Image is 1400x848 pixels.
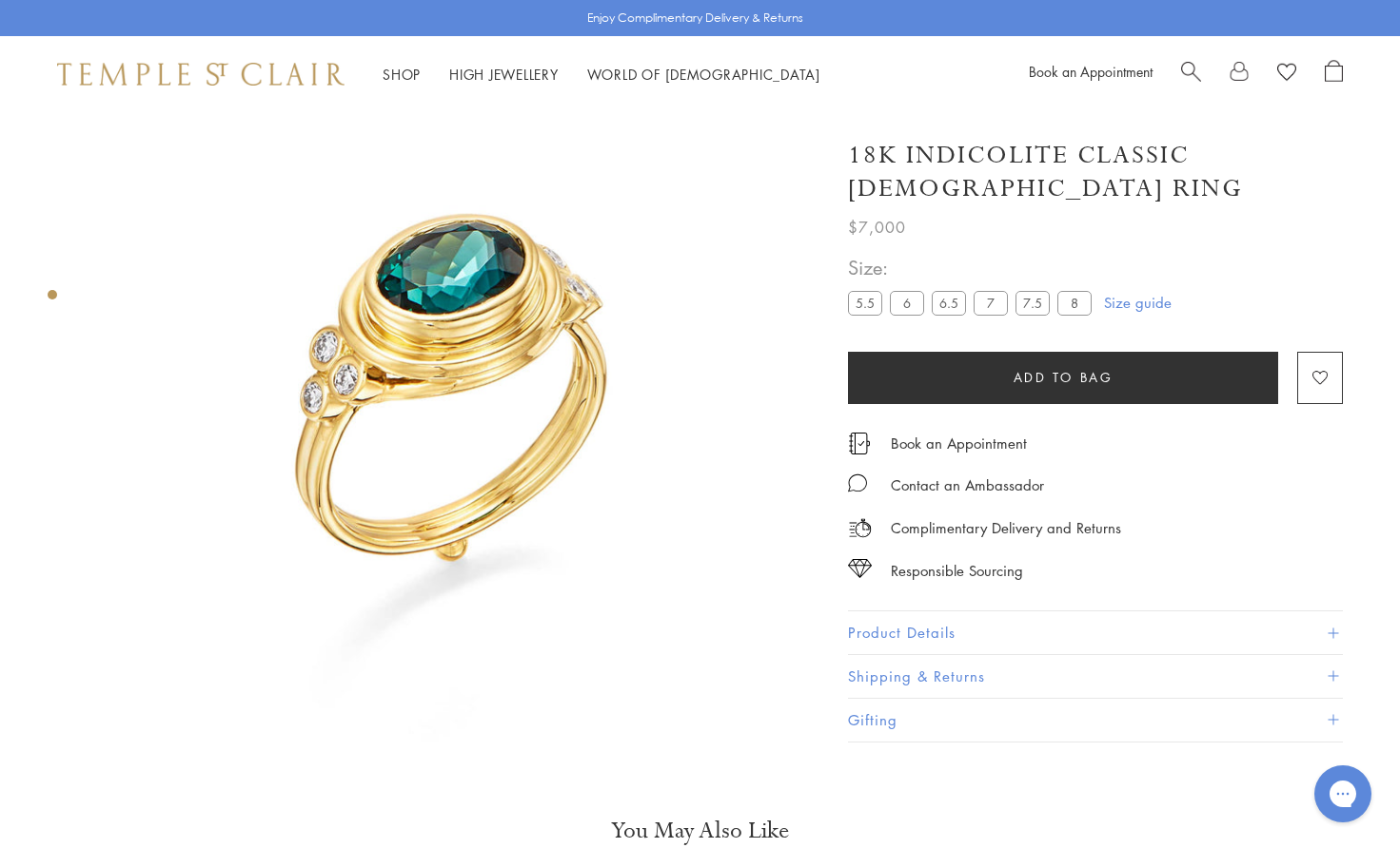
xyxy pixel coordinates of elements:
div: Contact an Ambassador [891,473,1044,497]
div: Responsible Sourcing [891,559,1023,583]
a: Open Shopping Bag [1325,60,1343,88]
a: Book an Appointment [891,433,1027,453]
a: Size guide [1104,293,1172,312]
a: View Wishlist [1277,60,1296,88]
button: Shipping & Returns [848,655,1343,698]
iframe: Gorgias live chat messenger [1305,759,1381,829]
a: Search [1181,60,1201,88]
nav: Main navigation [383,63,820,87]
a: Book an Appointment [1029,62,1153,81]
label: 7 [974,291,1008,315]
label: 8 [1057,291,1092,315]
img: icon_delivery.svg [848,516,872,540]
img: icon_sourcing.svg [848,559,872,578]
img: MessageIcon-01_2.svg [848,473,867,492]
img: 18K Indicolite Classic Temple Ring [95,25,819,748]
button: Add to bag [848,352,1278,404]
button: Gifting [848,699,1343,742]
h3: You May Also Like [76,816,1324,846]
img: Temple St. Clair [57,63,345,86]
label: 7.5 [1015,291,1050,315]
span: $7,000 [848,215,906,240]
a: High JewelleryHigh Jewellery [449,65,559,84]
p: Complimentary Delivery and Returns [891,516,1121,540]
label: 5.5 [848,291,882,315]
img: icon_appointment.svg [848,433,871,454]
a: World of [DEMOGRAPHIC_DATA]World of [DEMOGRAPHIC_DATA] [587,65,820,84]
span: Size: [848,252,1099,283]
p: Enjoy Complimentary Delivery & Returns [587,9,803,28]
button: Product Details [848,611,1343,654]
label: 6 [890,291,924,315]
span: Add to bag [1014,367,1114,388]
label: 6.5 [932,291,966,315]
h1: 18K Indicolite Classic [DEMOGRAPHIC_DATA] Ring [848,139,1343,205]
div: Product gallery navigation [48,285,57,315]
a: ShopShop [383,65,421,84]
